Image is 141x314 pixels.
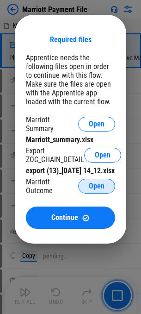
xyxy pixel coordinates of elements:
[26,115,78,133] div: Marriott Summary
[51,214,78,221] span: Continue
[26,207,115,229] button: ContinueContinue
[26,177,78,195] div: Marriott Outcome
[26,53,115,106] div: Apprentice needs the following files open in order to continue with this flow. Make sure the file...
[95,151,110,159] span: Open
[89,120,104,128] span: Open
[26,166,115,175] div: export (13)_[DATE] 14_12.xlsx
[26,146,84,164] div: Export ZOC_CHAIN_DETAIL
[78,117,115,132] button: Open
[84,148,121,163] button: Open
[78,179,115,194] button: Open
[82,214,90,222] img: Continue
[89,182,104,190] span: Open
[26,135,115,144] div: Marriott_summary.xlsx
[50,35,92,44] div: Required files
